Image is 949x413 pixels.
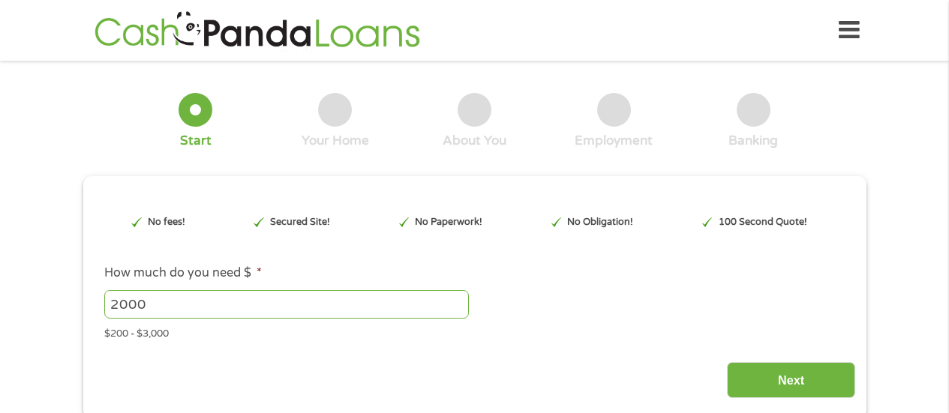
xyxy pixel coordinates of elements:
[727,362,855,399] input: Next
[104,265,262,281] label: How much do you need $
[575,133,653,149] div: Employment
[415,215,482,229] p: No Paperwork!
[90,9,425,52] img: GetLoanNow Logo
[270,215,330,229] p: Secured Site!
[443,133,506,149] div: About You
[719,215,807,229] p: 100 Second Quote!
[104,322,844,342] div: $200 - $3,000
[302,133,369,149] div: Your Home
[180,133,212,149] div: Start
[728,133,778,149] div: Banking
[148,215,185,229] p: No fees!
[567,215,633,229] p: No Obligation!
